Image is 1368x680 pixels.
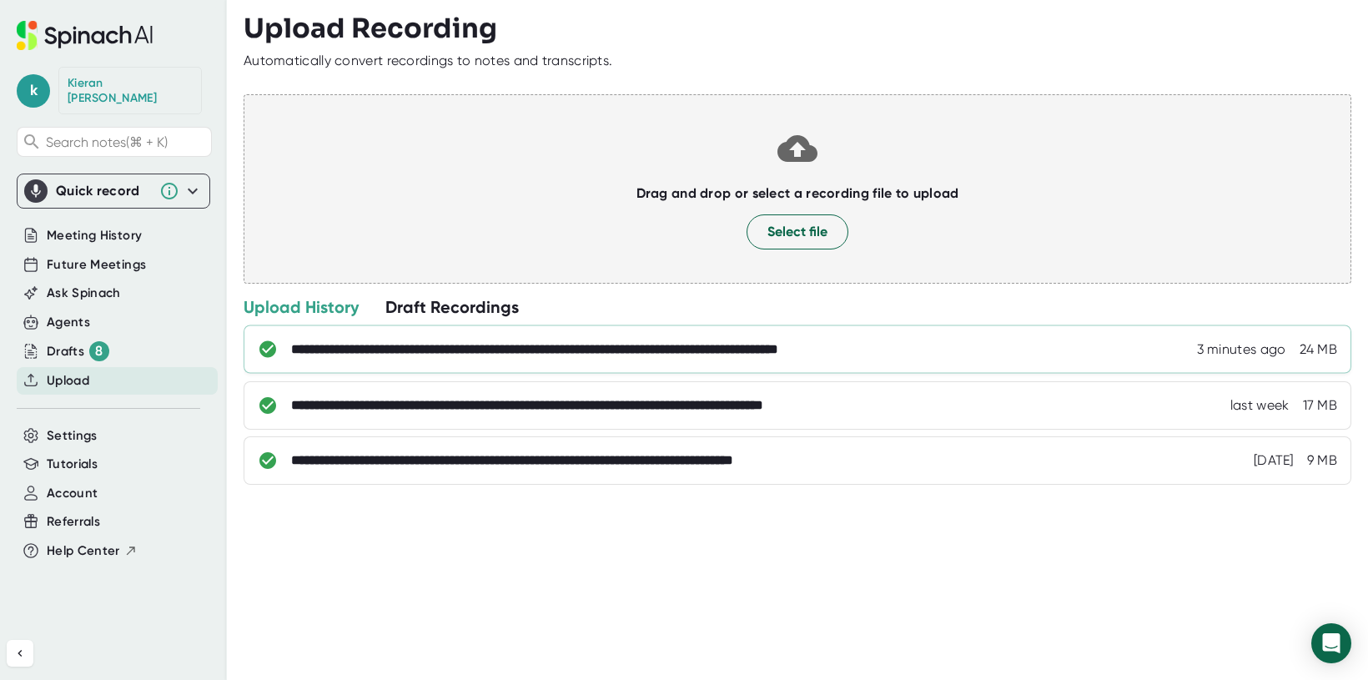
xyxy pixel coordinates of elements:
[47,541,138,561] button: Help Center
[47,341,109,361] button: Drafts 8
[47,226,142,245] button: Meeting History
[1303,397,1338,414] div: 17 MB
[47,284,121,303] button: Ask Spinach
[1307,452,1337,469] div: 9 MB
[1197,341,1286,358] div: 9/24/2025, 3:59:48 PM
[47,255,146,275] button: Future Meetings
[17,74,50,108] span: k
[636,185,959,201] b: Drag and drop or select a recording file to upload
[1311,623,1351,663] div: Open Intercom Messenger
[47,455,98,474] button: Tutorials
[747,214,848,249] button: Select file
[47,541,120,561] span: Help Center
[68,76,193,105] div: Kieran Donohue
[7,640,33,667] button: Collapse sidebar
[47,512,100,531] button: Referrals
[244,296,359,318] div: Upload History
[89,341,109,361] div: 8
[56,183,151,199] div: Quick record
[47,371,89,390] button: Upload
[24,174,203,208] div: Quick record
[1254,452,1294,469] div: 9/9/2025, 3:13:16 PM
[47,484,98,503] button: Account
[46,134,207,150] span: Search notes (⌘ + K)
[47,313,90,332] button: Agents
[1300,341,1338,358] div: 24 MB
[385,296,519,318] div: Draft Recordings
[47,426,98,446] button: Settings
[244,53,612,69] div: Automatically convert recordings to notes and transcripts.
[47,341,109,361] div: Drafts
[1230,397,1290,414] div: 9/11/2025, 3:23:30 PM
[244,13,1351,44] h3: Upload Recording
[767,222,827,242] span: Select file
